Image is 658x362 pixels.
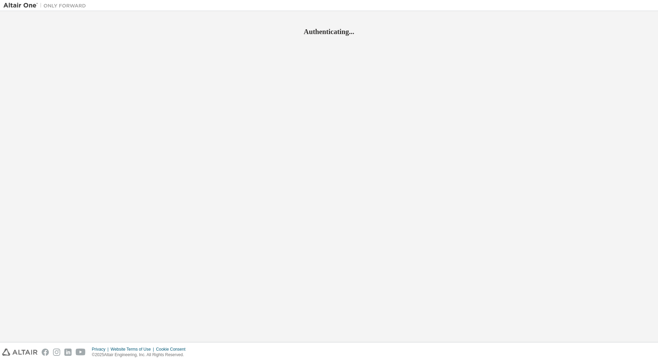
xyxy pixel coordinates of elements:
p: © 2025 Altair Engineering, Inc. All Rights Reserved. [92,352,190,358]
img: linkedin.svg [64,349,72,356]
img: facebook.svg [42,349,49,356]
div: Website Terms of Use [110,347,156,352]
img: instagram.svg [53,349,60,356]
div: Privacy [92,347,110,352]
h2: Authenticating... [3,27,655,36]
img: altair_logo.svg [2,349,38,356]
img: youtube.svg [76,349,86,356]
img: Altair One [3,2,89,9]
div: Cookie Consent [156,347,189,352]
